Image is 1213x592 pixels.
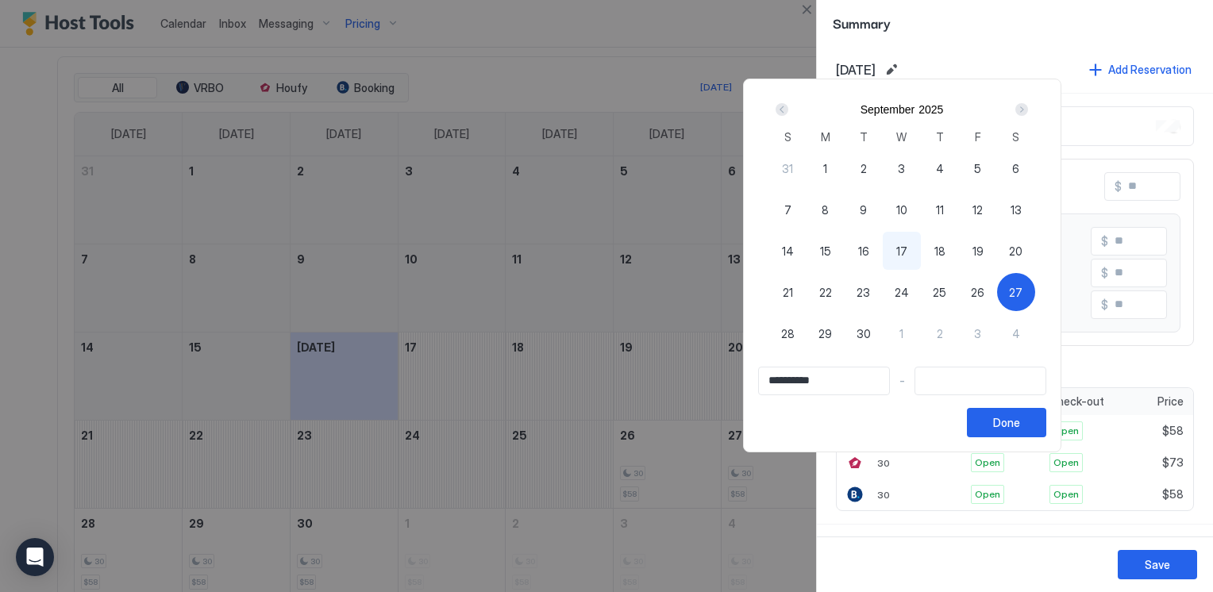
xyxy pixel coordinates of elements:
span: S [1012,129,1019,145]
span: 13 [1011,202,1022,218]
div: Open Intercom Messenger [16,538,54,576]
span: 4 [936,160,944,177]
span: T [860,129,868,145]
button: 31 [768,149,807,187]
button: 14 [768,232,807,270]
button: 27 [997,273,1035,311]
span: 29 [818,325,832,342]
button: Prev [772,100,794,119]
span: 9 [860,202,867,218]
span: W [896,129,907,145]
span: M [821,129,830,145]
span: 19 [972,243,984,259]
button: 29 [807,314,845,352]
button: 16 [845,232,883,270]
button: 10 [883,190,921,229]
span: 21 [783,284,793,301]
span: 1 [899,325,903,342]
span: - [899,374,905,388]
button: 4 [921,149,959,187]
span: 28 [781,325,795,342]
span: 3 [974,325,981,342]
button: 15 [807,232,845,270]
span: 26 [971,284,984,301]
span: 1 [823,160,827,177]
button: 2025 [918,103,943,116]
input: Input Field [759,367,889,394]
span: 15 [820,243,831,259]
button: 2 [921,314,959,352]
span: 18 [934,243,945,259]
span: 5 [974,160,981,177]
span: 30 [857,325,871,342]
div: Done [993,414,1020,431]
button: 5 [959,149,997,187]
span: S [784,129,791,145]
span: 2 [937,325,943,342]
span: 7 [784,202,791,218]
button: 28 [768,314,807,352]
button: 4 [997,314,1035,352]
button: 13 [997,190,1035,229]
span: 6 [1012,160,1019,177]
span: 3 [898,160,905,177]
span: 23 [857,284,870,301]
span: 2 [861,160,867,177]
button: 3 [883,149,921,187]
button: 24 [883,273,921,311]
button: 23 [845,273,883,311]
button: 3 [959,314,997,352]
button: 2 [845,149,883,187]
span: 24 [895,284,909,301]
span: 16 [858,243,869,259]
span: 10 [896,202,907,218]
span: F [975,129,981,145]
span: 27 [1009,284,1022,301]
button: 6 [997,149,1035,187]
button: 1 [807,149,845,187]
span: 25 [933,284,946,301]
button: 11 [921,190,959,229]
span: 14 [782,243,794,259]
span: 31 [782,160,793,177]
span: 11 [936,202,944,218]
button: 25 [921,273,959,311]
button: 30 [845,314,883,352]
button: 26 [959,273,997,311]
input: Input Field [915,367,1045,394]
span: 17 [896,243,907,259]
button: 9 [845,190,883,229]
button: 8 [807,190,845,229]
button: 19 [959,232,997,270]
button: 12 [959,190,997,229]
button: Done [967,408,1046,437]
span: 8 [822,202,829,218]
button: 21 [768,273,807,311]
button: 20 [997,232,1035,270]
button: 7 [768,190,807,229]
span: 4 [1012,325,1020,342]
button: Next [1010,100,1031,119]
span: 22 [819,284,832,301]
span: 12 [972,202,983,218]
span: T [936,129,944,145]
span: 20 [1009,243,1022,259]
button: 1 [883,314,921,352]
button: September [861,103,915,116]
button: 17 [883,232,921,270]
button: 22 [807,273,845,311]
button: 18 [921,232,959,270]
